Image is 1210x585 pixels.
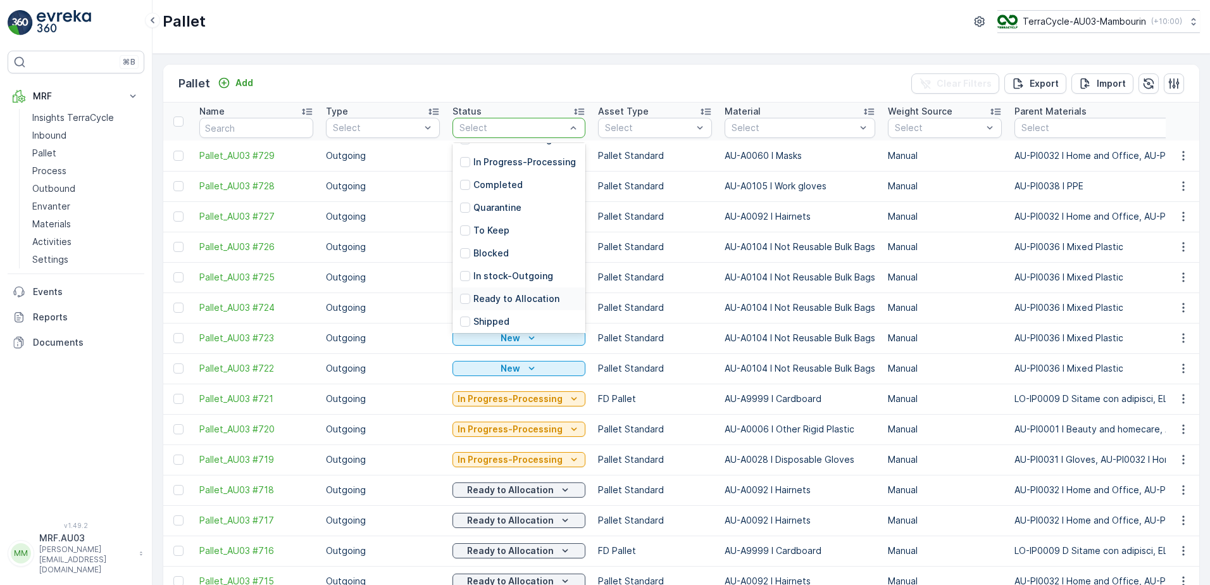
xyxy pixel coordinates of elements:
button: Ready to Allocation [452,482,585,498]
p: Export [1030,77,1059,90]
td: Pallet Standard [592,444,718,475]
p: Ready to Allocation [467,514,554,527]
p: Inbound [32,129,66,142]
div: Toggle Row Selected [173,181,184,191]
td: Outgoing [320,384,446,414]
p: Asset Type [598,105,649,118]
td: AU-A0060 I Masks [718,141,882,171]
a: Documents [8,330,144,355]
p: Import [1097,77,1126,90]
td: Pallet Standard [592,323,718,353]
div: Toggle Row Selected [173,515,184,525]
div: Toggle Row Selected [173,424,184,434]
a: Pallet_AU03 #716 [199,544,313,557]
td: FD Pallet [592,536,718,566]
a: Pallet_AU03 #722 [199,362,313,375]
p: Select [732,122,856,134]
a: Process [27,162,144,180]
p: Blocked [473,247,509,260]
p: TerraCycle-AU03-Mambourin [1023,15,1146,28]
td: Manual [882,323,1008,353]
td: Manual [882,141,1008,171]
a: Pallet_AU03 #720 [199,423,313,436]
div: Toggle Row Selected [173,211,184,222]
a: Pallet_AU03 #723 [199,332,313,344]
p: Outbound [32,182,75,195]
td: Manual [882,475,1008,505]
td: Outgoing [320,232,446,262]
a: Pallet_AU03 #717 [199,514,313,527]
span: Pallet_AU03 #721 [199,393,313,405]
div: Toggle Row Selected [173,546,184,556]
button: In Progress-Processing [452,391,585,406]
p: Pallet [163,11,206,32]
div: Toggle Row Selected [173,242,184,252]
p: Ready to Allocation [467,484,554,496]
td: Manual [882,536,1008,566]
td: Manual [882,232,1008,262]
td: AU-A9999 I Cardboard [718,384,882,414]
td: Outgoing [320,536,446,566]
a: Pallet_AU03 #726 [199,241,313,253]
p: In stock-Outgoing [473,270,553,282]
p: ⌘B [123,57,135,67]
button: Clear Filters [911,73,999,94]
button: MMMRF.AU03[PERSON_NAME][EMAIL_ADDRESS][DOMAIN_NAME] [8,532,144,575]
button: Export [1004,73,1066,94]
td: AU-A0104 I Not Reusable Bulk Bags [718,292,882,323]
input: Search [199,118,313,138]
td: Outgoing [320,201,446,232]
p: Ready to Allocation [473,292,559,305]
td: Pallet Standard [592,414,718,444]
p: Shipped [473,315,509,328]
td: Outgoing [320,262,446,292]
p: Events [33,286,139,298]
a: Pallet_AU03 #719 [199,453,313,466]
a: Settings [27,251,144,268]
p: New [501,332,520,344]
span: v 1.49.2 [8,522,144,529]
p: Pallet [178,75,210,92]
td: Pallet Standard [592,505,718,536]
td: Manual [882,444,1008,475]
td: Outgoing [320,505,446,536]
p: Insights TerraCycle [32,111,114,124]
span: Pallet_AU03 #718 [199,484,313,496]
td: AU-A0104 I Not Reusable Bulk Bags [718,262,882,292]
p: Type [326,105,348,118]
p: MRF [33,90,119,103]
a: Pallet_AU03 #725 [199,271,313,284]
p: Activities [32,236,72,248]
a: Reports [8,305,144,330]
button: Add [213,75,258,91]
a: Activities [27,233,144,251]
td: AU-A9999 I Cardboard [718,536,882,566]
a: Events [8,279,144,305]
p: ( +10:00 ) [1151,16,1182,27]
td: AU-A0092 I Hairnets [718,475,882,505]
img: logo_light-DOdMpM7g.png [37,10,91,35]
button: In Progress-Processing [452,422,585,437]
a: Pallet_AU03 #728 [199,180,313,192]
td: Outgoing [320,292,446,323]
td: Pallet Standard [592,292,718,323]
td: Manual [882,201,1008,232]
p: Weight Source [888,105,952,118]
td: Outgoing [320,171,446,201]
td: Pallet Standard [592,201,718,232]
td: AU-A0092 I Hairnets [718,201,882,232]
td: Manual [882,384,1008,414]
div: Toggle Row Selected [173,333,184,343]
a: Outbound [27,180,144,198]
td: Pallet Standard [592,353,718,384]
td: Outgoing [320,141,446,171]
p: Pallet [32,147,56,160]
p: In Progress-Processing [458,393,563,405]
td: Manual [882,505,1008,536]
p: Documents [33,336,139,349]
